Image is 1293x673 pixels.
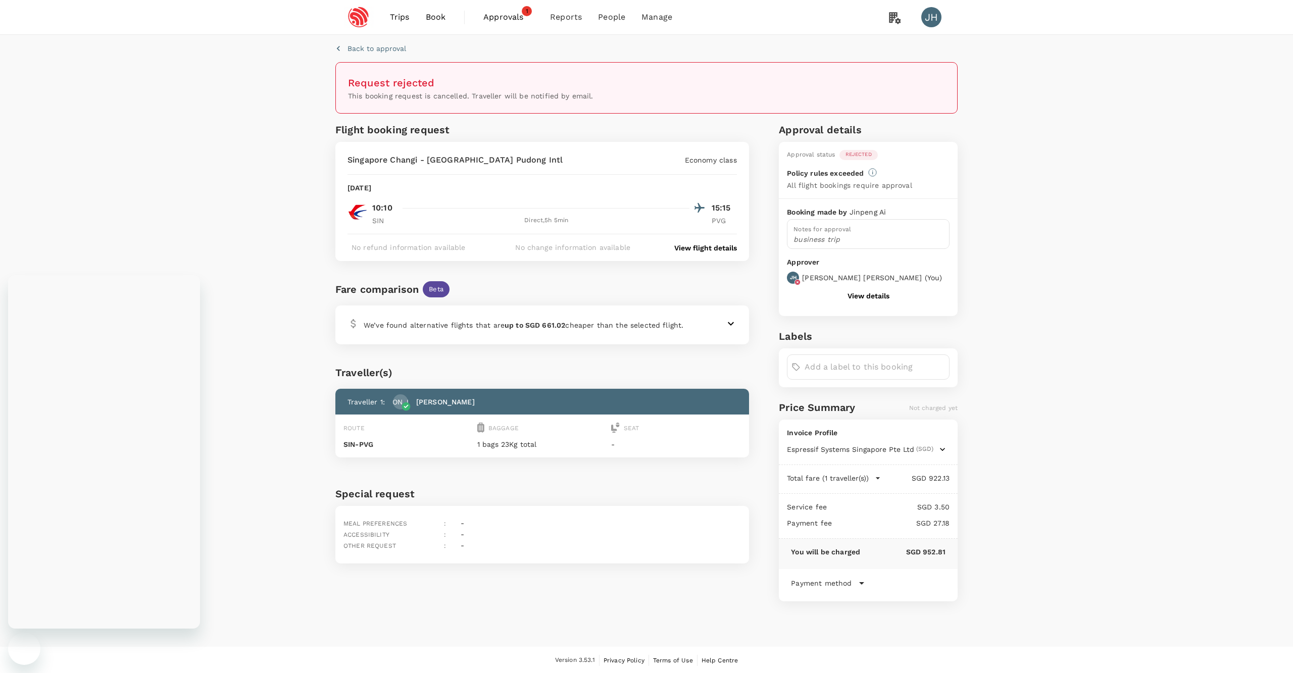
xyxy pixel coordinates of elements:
div: - [457,536,464,551]
span: Help Centre [702,657,738,664]
p: SIN - PVG [343,439,473,449]
p: Jinpeng Ai [850,207,886,217]
h6: Approval details [779,122,958,138]
p: Service fee [787,502,827,512]
p: You will be charged [791,547,860,557]
p: Total fare (1 traveller(s)) [787,473,869,483]
p: Payment fee [787,518,832,528]
span: Other request [343,542,396,549]
span: : [444,542,446,549]
span: Not charged yet [909,404,958,411]
p: [PERSON_NAME] [416,397,475,407]
img: baggage-icon [477,423,484,433]
span: Espressif Systems Singapore Pte Ltd [787,444,914,454]
p: SGD 922.13 [881,473,950,483]
a: Privacy Policy [604,655,644,666]
span: Book [426,11,446,23]
span: Seat [624,425,639,432]
div: Direct , 5h 5min [404,216,689,226]
span: Reports [550,11,582,23]
div: - [457,514,464,529]
p: JH [790,274,797,281]
span: Meal preferences [343,520,407,527]
span: Beta [423,285,450,294]
p: Payment method [791,578,852,588]
span: Terms of Use [653,657,693,664]
button: View flight details [674,243,737,253]
h6: Price Summary [779,399,855,416]
p: [PERSON_NAME] [371,397,430,407]
p: Economy class [685,155,737,165]
div: JH [921,7,941,27]
span: : [444,520,446,527]
span: Manage [641,11,672,23]
p: 15:15 [712,202,737,214]
p: 10:10 [372,202,392,214]
span: Notes for approval [793,226,851,233]
button: Total fare (1 traveller(s)) [787,473,881,483]
span: People [598,11,625,23]
span: Approvals [483,11,534,23]
span: Privacy Policy [604,657,644,664]
img: MU [347,202,368,222]
p: Back to approval [347,43,406,54]
p: PVG [712,216,737,226]
span: Baggage [488,425,519,432]
span: Route [343,425,365,432]
h6: Special request [335,486,749,502]
p: SIN [372,216,397,226]
p: SGD 952.81 [860,547,946,557]
p: 1 bags 23Kg total [477,439,607,449]
div: Fare comparison [335,281,419,297]
span: (SGD) [916,444,933,454]
span: Rejected [839,151,878,158]
p: - [611,439,741,449]
span: Trips [390,11,410,23]
div: Approval status [787,150,835,160]
p: Singapore Changi - [GEOGRAPHIC_DATA] Pudong Intl [347,154,563,166]
p: Policy rules exceeded [787,168,864,178]
iframe: Button to launch messaging window, conversation in progress [8,633,40,665]
p: We’ve found alternative flights that are cheaper than the selected flight. [364,320,683,330]
p: No change information available [515,242,630,252]
button: Back to approval [335,43,406,54]
h6: Flight booking request [335,122,540,138]
span: Accessibility [343,531,389,538]
iframe: Messaging window [8,275,200,629]
h6: Labels [779,328,958,344]
p: This booking request is cancelled. Traveller will be notified by email. [348,91,945,101]
span: Version 3.53.1 [555,655,595,665]
img: seat-icon [611,423,620,433]
p: business trip [793,234,943,244]
p: No refund information available [352,242,466,252]
p: SGD 3.50 [827,502,950,512]
button: Espressif Systems Singapore Pte Ltd(SGD) [787,444,946,454]
p: Booking made by [787,207,849,217]
img: Espressif Systems Singapore Pte Ltd [335,6,382,28]
a: Help Centre [702,655,738,666]
input: Add a label to this booking [805,359,945,375]
p: Invoice Profile [787,428,950,438]
p: Approver [787,257,950,268]
h6: Request rejected [348,75,945,91]
span: : [444,531,446,538]
b: up to SGD 661.02 [505,321,565,329]
p: Traveller 1 : [347,397,385,407]
a: Terms of Use [653,655,693,666]
p: [PERSON_NAME] [PERSON_NAME] ( You ) [802,273,942,283]
p: [DATE] [347,183,371,193]
div: - [457,525,464,540]
div: Traveller(s) [335,365,749,381]
p: SGD 27.18 [832,518,950,528]
span: 1 [522,6,532,16]
button: View details [848,292,889,300]
p: All flight bookings require approval [787,180,912,190]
